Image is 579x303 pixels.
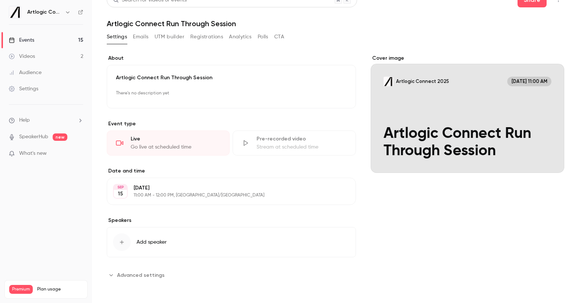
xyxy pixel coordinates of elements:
span: Plan usage [37,286,83,292]
button: CTA [274,31,284,43]
iframe: Noticeable Trigger [74,150,83,157]
button: Analytics [229,31,252,43]
button: Settings [107,31,127,43]
p: 15 [118,190,123,198]
p: 11:00 AM - 12:00 PM, [GEOGRAPHIC_DATA]/[GEOGRAPHIC_DATA] [134,192,317,198]
span: Add speaker [137,238,167,246]
span: new [53,133,67,141]
img: Artlogic Connect 2025 [9,6,21,18]
span: Help [19,116,30,124]
span: Advanced settings [117,271,165,279]
label: About [107,55,356,62]
button: Advanced settings [107,269,169,281]
p: Event type [107,120,356,128]
div: LiveGo live at scheduled time [107,130,230,156]
h1: Artlogic Connect Run Through Session [107,19,564,28]
p: Artlogic Connect Run Through Session [116,74,347,81]
label: Cover image [371,55,564,62]
div: Stream at scheduled time [257,143,346,151]
label: Speakers [107,217,356,224]
p: There's no description yet [116,87,347,99]
button: Registrations [190,31,223,43]
div: Settings [9,85,38,93]
div: Pre-recorded videoStream at scheduled time [233,130,356,156]
li: help-dropdown-opener [9,116,83,124]
button: Emails [133,31,148,43]
div: Events [9,36,34,44]
div: Pre-recorded video [257,135,346,143]
label: Date and time [107,167,356,175]
a: SpeakerHub [19,133,48,141]
div: SEP [114,185,127,190]
p: [DATE] [134,184,317,192]
section: Cover image [371,55,564,173]
h6: Artlogic Connect 2025 [27,8,62,16]
div: Go live at scheduled time [131,143,220,151]
div: Audience [9,69,42,76]
span: What's new [19,150,47,157]
span: Premium [9,285,33,294]
div: Videos [9,53,35,60]
div: Live [131,135,220,143]
section: Advanced settings [107,269,356,281]
button: Polls [258,31,268,43]
button: Add speaker [107,227,356,257]
button: UTM builder [155,31,184,43]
